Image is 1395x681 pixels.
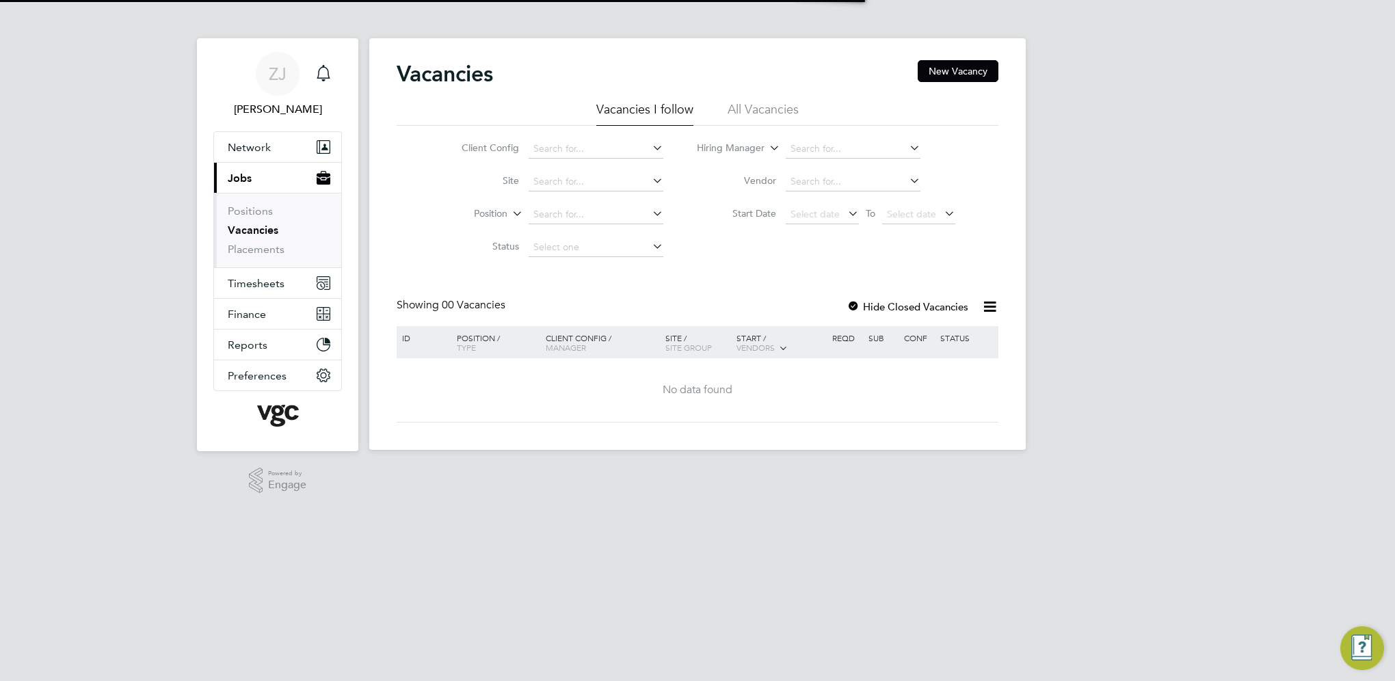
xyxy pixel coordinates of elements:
a: Placements [228,243,284,256]
div: No data found [399,383,996,397]
a: Vacancies [228,224,278,237]
div: Sub [865,326,901,349]
span: To [862,204,879,222]
span: Manager [546,342,586,353]
button: Reports [214,330,341,360]
span: 00 Vacancies [442,298,505,312]
input: Search for... [786,172,920,191]
label: Start Date [697,207,776,219]
a: ZJ[PERSON_NAME] [213,52,342,118]
input: Select one [529,238,663,257]
a: Positions [228,204,273,217]
div: Status [937,326,996,349]
label: Position [429,207,507,221]
span: Reports [228,338,267,351]
nav: Main navigation [197,38,358,451]
span: ZJ [269,65,287,83]
div: ID [399,326,447,349]
button: Engage Resource Center [1340,626,1384,670]
div: Site / [662,326,734,359]
div: Client Config / [542,326,662,359]
span: Finance [228,308,266,321]
span: Engage [268,479,306,491]
span: Timesheets [228,277,284,290]
div: Showing [397,298,508,312]
h2: Vacancies [397,60,493,88]
button: Network [214,132,341,162]
button: Preferences [214,360,341,390]
div: Conf [901,326,936,349]
span: Zoe James [213,101,342,118]
span: Select date [887,208,936,220]
div: Reqd [829,326,864,349]
span: Vendors [736,342,775,353]
div: Position / [447,326,542,359]
span: Select date [790,208,840,220]
label: Site [440,174,519,187]
span: Preferences [228,369,287,382]
li: All Vacancies [728,101,799,126]
label: Status [440,240,519,252]
span: Type [457,342,476,353]
button: Timesheets [214,268,341,298]
button: New Vacancy [918,60,998,82]
span: Jobs [228,172,252,185]
button: Finance [214,299,341,329]
img: vgcgroup-logo-retina.png [257,405,299,427]
a: Go to home page [213,405,342,427]
a: Powered byEngage [249,468,307,494]
div: Start / [733,326,829,360]
input: Search for... [529,205,663,224]
button: Jobs [214,163,341,193]
span: Site Group [665,342,712,353]
label: Client Config [440,142,519,154]
label: Hide Closed Vacancies [847,300,968,313]
span: Network [228,141,271,154]
input: Search for... [786,139,920,159]
input: Search for... [529,172,663,191]
li: Vacancies I follow [596,101,693,126]
input: Search for... [529,139,663,159]
label: Hiring Manager [686,142,765,155]
div: Jobs [214,193,341,267]
span: Powered by [268,468,306,479]
label: Vendor [697,174,776,187]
